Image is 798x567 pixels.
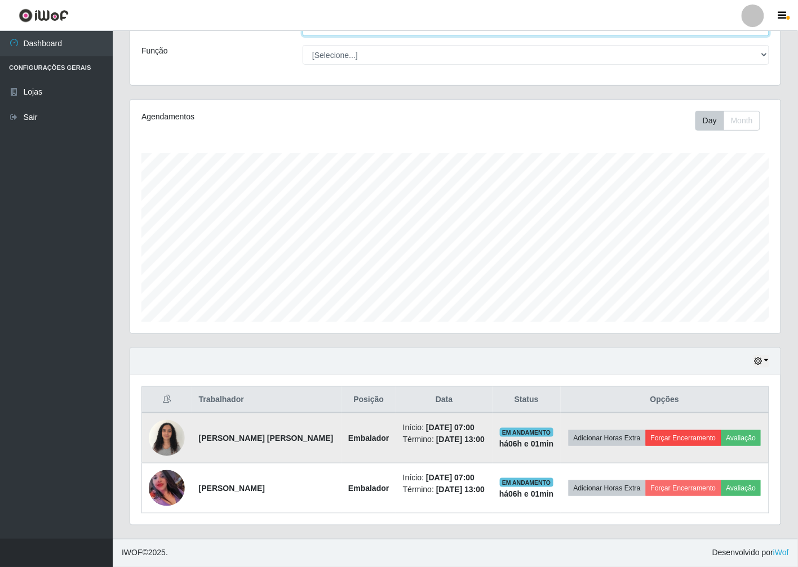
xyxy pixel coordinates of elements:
[122,548,143,557] span: IWOF
[500,478,553,487] span: EM ANDAMENTO
[712,547,789,559] span: Desenvolvido por
[403,484,486,495] li: Término:
[426,473,475,482] time: [DATE] 07:00
[348,434,389,443] strong: Embalador
[721,480,761,496] button: Avaliação
[403,434,486,445] li: Término:
[569,430,646,446] button: Adicionar Horas Extra
[646,480,721,496] button: Forçar Encerramento
[122,547,168,559] span: © 2025 .
[436,435,485,444] time: [DATE] 13:00
[724,111,760,131] button: Month
[773,548,789,557] a: iWof
[561,387,769,413] th: Opções
[149,414,185,462] img: 1739233492617.jpeg
[499,489,554,498] strong: há 06 h e 01 min
[149,470,185,506] img: 1748625086217.jpeg
[426,423,475,432] time: [DATE] 07:00
[721,430,761,446] button: Avaliação
[646,430,721,446] button: Forçar Encerramento
[141,45,168,57] label: Função
[499,439,554,448] strong: há 06 h e 01 min
[19,8,69,23] img: CoreUI Logo
[403,472,486,484] li: Início:
[493,387,561,413] th: Status
[436,485,485,494] time: [DATE] 13:00
[569,480,646,496] button: Adicionar Horas Extra
[396,387,493,413] th: Data
[695,111,769,131] div: Toolbar with button groups
[192,387,342,413] th: Trabalhador
[141,111,393,123] div: Agendamentos
[695,111,760,131] div: First group
[342,387,396,413] th: Posição
[199,434,334,443] strong: [PERSON_NAME] [PERSON_NAME]
[199,484,265,493] strong: [PERSON_NAME]
[348,484,389,493] strong: Embalador
[403,422,486,434] li: Início:
[695,111,724,131] button: Day
[500,428,553,437] span: EM ANDAMENTO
